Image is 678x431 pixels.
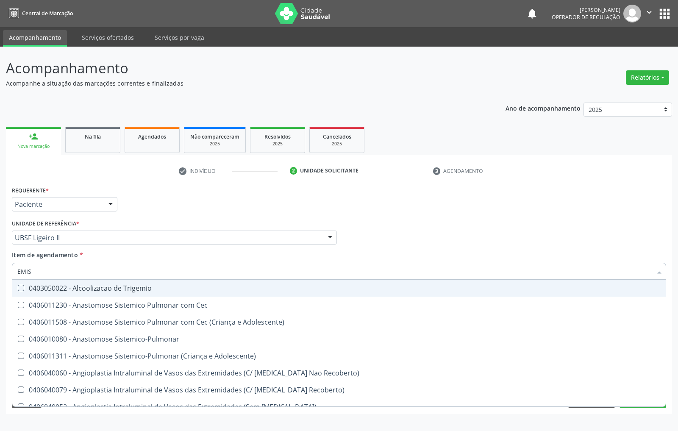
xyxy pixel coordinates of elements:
input: Buscar por procedimentos [17,263,652,280]
div: 0406040079 - Angioplastia Intraluminal de Vasos das Extremidades (C/ [MEDICAL_DATA] Recoberto) [17,387,661,393]
p: Acompanhamento [6,58,472,79]
i:  [645,8,654,17]
button:  [641,5,657,22]
div: 0403050022 - Alcoolizacao de Trigemio [17,285,661,292]
a: Serviços por vaga [149,30,210,45]
span: Operador de regulação [552,14,620,21]
div: 0406011230 - Anastomose Sistemico Pulmonar com Cec [17,302,661,309]
div: 2025 [316,141,358,147]
span: Agendados [138,133,166,140]
img: img [623,5,641,22]
span: Não compareceram [190,133,239,140]
a: Acompanhamento [3,30,67,47]
p: Ano de acompanhamento [506,103,581,113]
button: apps [657,6,672,21]
div: Unidade solicitante [300,167,358,175]
div: 0406011311 - Anastomose Sistemico-Pulmonar (Criança e Adolescente) [17,353,661,359]
span: UBSF Ligeiro II [15,234,320,242]
span: Central de Marcação [22,10,73,17]
div: Nova marcação [12,143,55,150]
a: Serviços ofertados [76,30,140,45]
div: [PERSON_NAME] [552,6,620,14]
label: Unidade de referência [12,217,79,231]
div: 0406011508 - Anastomose Sistemico Pulmonar com Cec (Criança e Adolescente) [17,319,661,325]
button: Relatórios [626,70,669,85]
span: Paciente [15,200,100,209]
span: Resolvidos [264,133,291,140]
div: 0406040052 - Angioplastia Intraluminal de Vasos das Extremidades (Sem [MEDICAL_DATA]) [17,403,661,410]
div: 0406010080 - Anastomose Sistemico-Pulmonar [17,336,661,342]
div: 0406040060 - Angioplastia Intraluminal de Vasos das Extremidades (C/ [MEDICAL_DATA] Nao Recoberto) [17,370,661,376]
label: Requerente [12,184,49,197]
div: person_add [29,132,38,141]
button: notifications [526,8,538,19]
div: 2025 [256,141,299,147]
span: Na fila [85,133,101,140]
span: Item de agendamento [12,251,78,259]
p: Acompanhe a situação das marcações correntes e finalizadas [6,79,472,88]
a: Central de Marcação [6,6,73,20]
div: 2 [290,167,297,175]
span: Cancelados [323,133,351,140]
div: 2025 [190,141,239,147]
